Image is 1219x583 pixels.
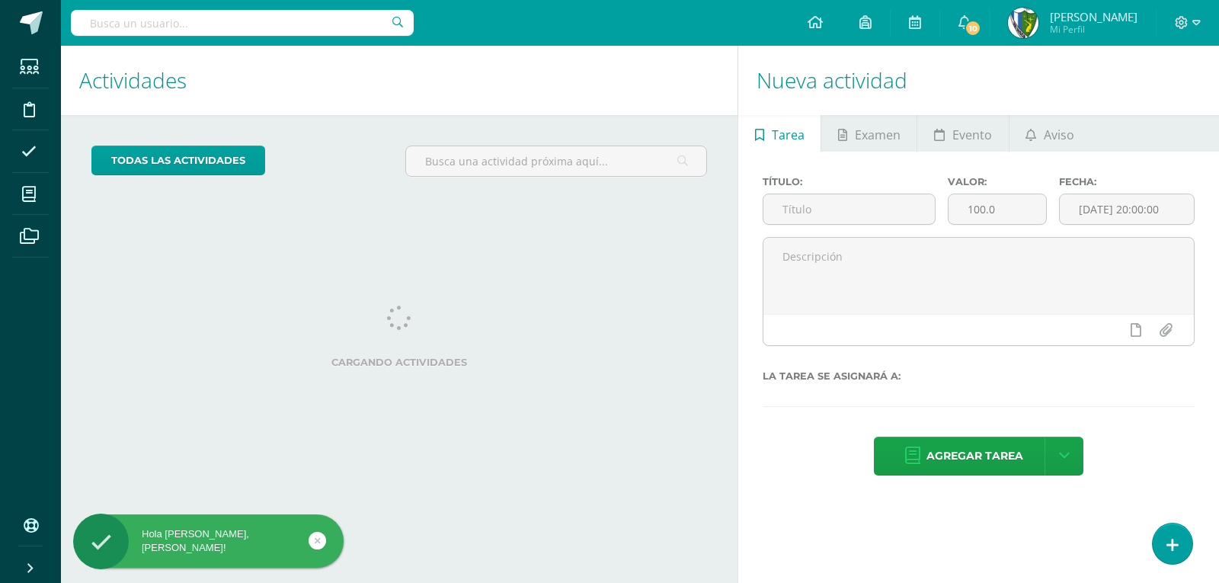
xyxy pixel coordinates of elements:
[1060,194,1194,224] input: Fecha de entrega
[948,176,1047,187] label: Valor:
[763,194,935,224] input: Título
[1050,9,1137,24] span: [PERSON_NAME]
[772,117,805,153] span: Tarea
[71,10,414,36] input: Busca un usuario...
[821,115,917,152] a: Examen
[926,437,1023,475] span: Agregar tarea
[949,194,1046,224] input: Puntos máximos
[757,46,1201,115] h1: Nueva actividad
[1044,117,1074,153] span: Aviso
[1009,115,1091,152] a: Aviso
[855,117,901,153] span: Examen
[917,115,1008,152] a: Evento
[952,117,992,153] span: Evento
[1050,23,1137,36] span: Mi Perfil
[406,146,706,176] input: Busca una actividad próxima aquí...
[763,176,936,187] label: Título:
[965,20,981,37] span: 10
[1008,8,1038,38] img: 09cda7a8f8a612387b01df24d4d5f603.png
[738,115,821,152] a: Tarea
[79,46,719,115] h1: Actividades
[91,146,265,175] a: todas las Actividades
[73,527,344,555] div: Hola [PERSON_NAME], [PERSON_NAME]!
[91,357,707,368] label: Cargando actividades
[1059,176,1195,187] label: Fecha:
[763,370,1195,382] label: La tarea se asignará a:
